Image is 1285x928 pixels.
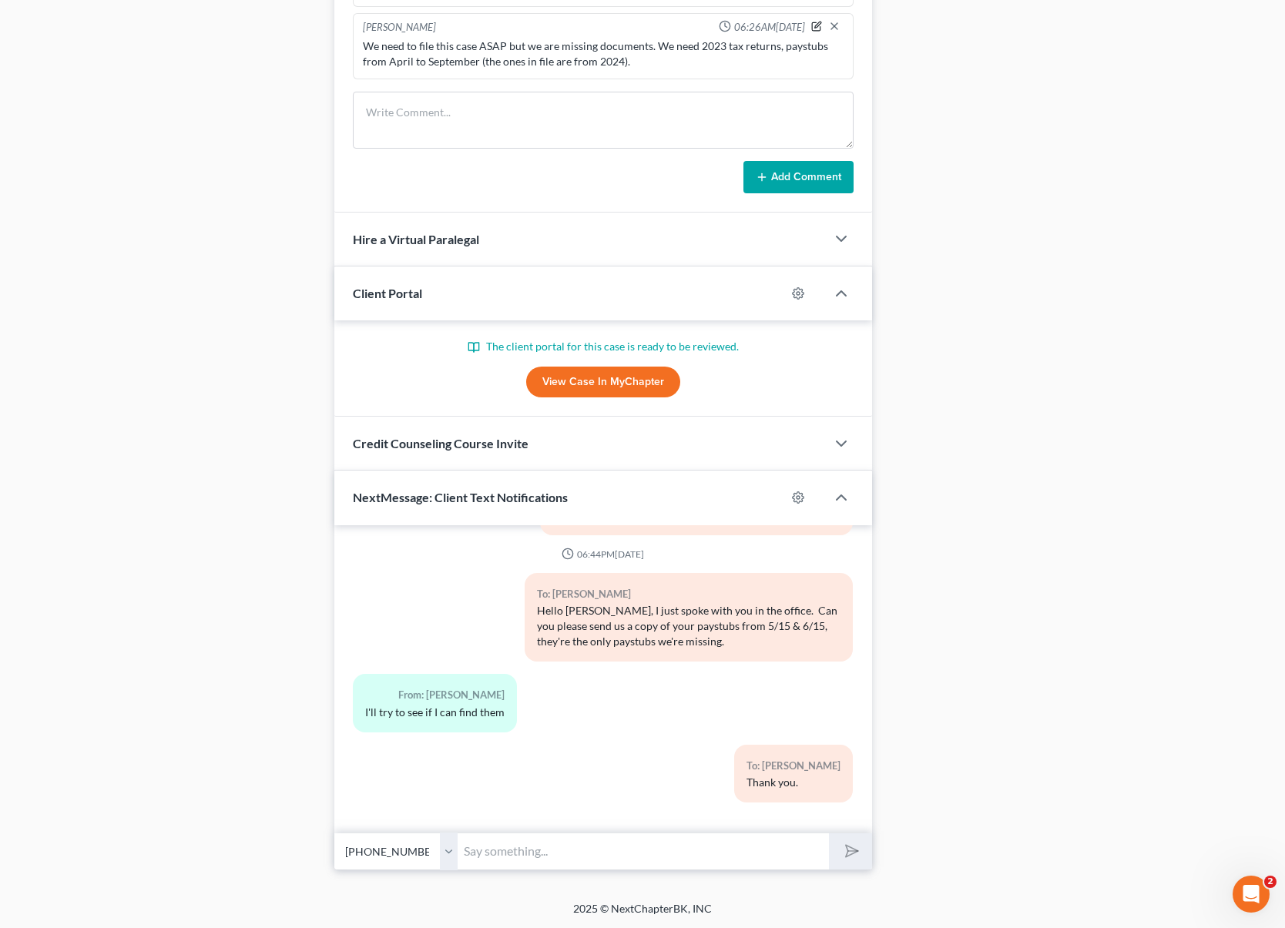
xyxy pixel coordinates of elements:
[526,367,680,397] a: View Case in MyChapter
[537,585,840,603] div: To: [PERSON_NAME]
[353,548,854,561] div: 06:44PM[DATE]
[734,20,805,35] span: 06:26AM[DATE]
[458,833,829,870] input: Say something...
[537,603,840,649] div: Hello [PERSON_NAME], I just spoke with you in the office. Can you please send us a copy of your p...
[353,232,479,246] span: Hire a Virtual Paralegal
[365,705,505,720] div: I'll try to see if I can find them
[353,436,528,451] span: Credit Counseling Course Invite
[747,757,840,775] div: To: [PERSON_NAME]
[365,686,505,704] div: From: [PERSON_NAME]
[363,20,436,35] div: [PERSON_NAME]
[1264,876,1277,888] span: 2
[363,39,844,69] div: We need to file this case ASAP but we are missing documents. We need 2023 tax returns, paystubs f...
[353,286,422,300] span: Client Portal
[353,339,854,354] p: The client portal for this case is ready to be reviewed.
[1233,876,1270,913] iframe: Intercom live chat
[353,490,568,504] span: NextMessage: Client Text Notifications
[747,775,840,790] div: Thank you.
[743,161,854,193] button: Add Comment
